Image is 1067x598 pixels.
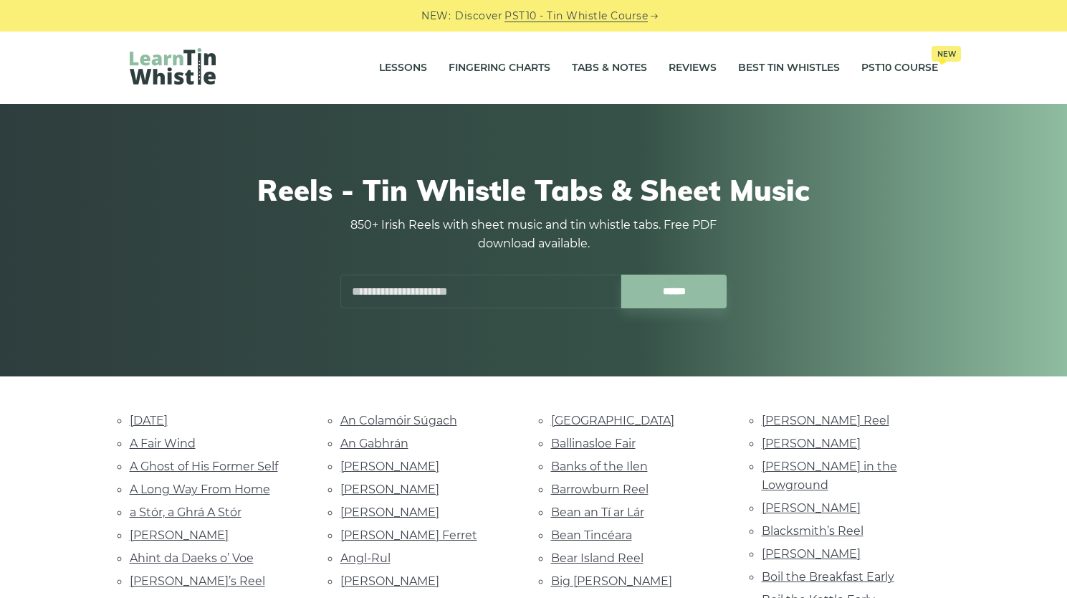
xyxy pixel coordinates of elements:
[551,574,672,588] a: Big [PERSON_NAME]
[669,50,717,86] a: Reviews
[762,570,894,584] a: Boil the Breakfast Early
[762,437,861,450] a: [PERSON_NAME]
[551,483,649,496] a: Barrowburn Reel
[340,437,408,450] a: An Gabhrán
[551,528,632,542] a: Bean Tincéara
[340,528,477,542] a: [PERSON_NAME] Ferret
[340,483,439,496] a: [PERSON_NAME]
[762,547,861,561] a: [PERSON_NAME]
[762,414,889,427] a: [PERSON_NAME] Reel
[130,173,938,207] h1: Reels - Tin Whistle Tabs & Sheet Music
[130,48,216,85] img: LearnTinWhistle.com
[379,50,427,86] a: Lessons
[130,437,196,450] a: A Fair Wind
[340,506,439,519] a: [PERSON_NAME]
[551,414,674,427] a: [GEOGRAPHIC_DATA]
[340,216,727,253] p: 850+ Irish Reels with sheet music and tin whistle tabs. Free PDF download available.
[551,506,644,519] a: Bean an Tí ar Lár
[340,460,439,473] a: [PERSON_NAME]
[340,551,391,565] a: Angl-Rul
[130,551,254,565] a: Ahint da Daeks o’ Voe
[551,551,643,565] a: Bear Island Reel
[130,574,265,588] a: [PERSON_NAME]’s Reel
[130,460,278,473] a: A Ghost of His Former Self
[449,50,550,86] a: Fingering Charts
[340,414,457,427] a: An Colamóir Súgach
[130,414,168,427] a: [DATE]
[551,437,636,450] a: Ballinasloe Fair
[572,50,647,86] a: Tabs & Notes
[738,50,840,86] a: Best Tin Whistles
[932,46,961,62] span: New
[130,528,229,542] a: [PERSON_NAME]
[551,460,648,473] a: Banks of the Ilen
[762,524,863,538] a: Blacksmith’s Reel
[762,501,861,515] a: [PERSON_NAME]
[762,460,897,492] a: [PERSON_NAME] in the Lowground
[340,574,439,588] a: [PERSON_NAME]
[130,506,241,519] a: a Stór, a Ghrá A Stór
[861,50,938,86] a: PST10 CourseNew
[130,483,270,496] a: A Long Way From Home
